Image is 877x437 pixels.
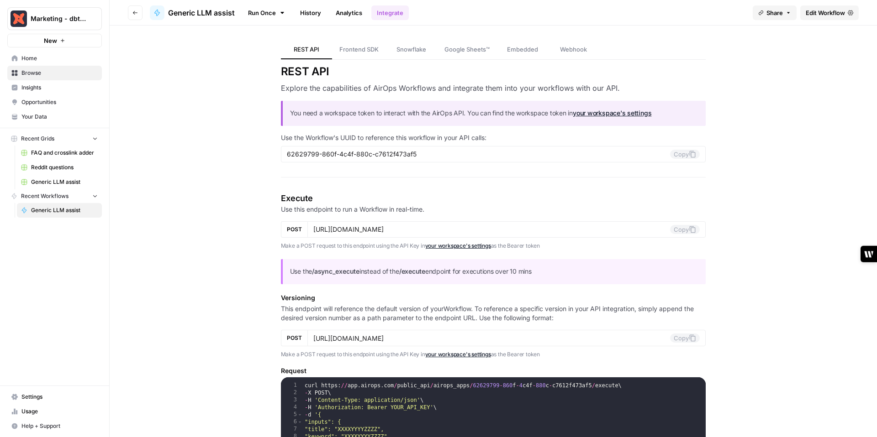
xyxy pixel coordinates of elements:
[294,45,319,54] span: REST API
[21,135,54,143] span: Recent Grids
[150,5,235,20] a: Generic LLM assist
[281,404,303,411] div: 4
[281,205,706,214] p: Use this endpoint to run a Workflow in real-time.
[7,80,102,95] a: Insights
[281,241,706,250] p: Make a POST request to this endpoint using the API Key in as the Bearer token
[287,334,302,342] span: POST
[281,396,303,404] div: 3
[31,14,86,23] span: Marketing - dbt Labs
[396,45,426,54] span: Snowflake
[800,5,859,20] a: Edit Workflow
[425,351,491,358] a: your workspace's settings
[31,206,98,214] span: Generic LLM assist
[297,411,302,418] span: Toggle code folding, rows 5 through 12
[281,304,706,323] p: This endpoint will reference the default version of your Workflow . To reference a specific versi...
[17,175,102,189] a: Generic LLM assist
[21,113,98,121] span: Your Data
[21,54,98,62] span: Home
[11,10,27,27] img: Marketing - dbt Labs Logo
[281,389,303,396] div: 2
[281,83,706,94] h3: Explore the capabilities of AirOps Workflows and integrate them into your workflows with our API.
[297,418,302,426] span: Toggle code folding, rows 6 through 11
[17,146,102,160] a: FAQ and crosslink adder
[281,192,706,205] h4: Execute
[386,40,437,59] a: Snowflake
[281,350,706,359] p: Make a POST request to this endpoint using the API Key in as the Bearer token
[7,7,102,30] button: Workspace: Marketing - dbt Labs
[242,5,291,21] a: Run Once
[44,36,57,45] span: New
[806,8,845,17] span: Edit Workflow
[31,149,98,157] span: FAQ and crosslink adder
[281,382,303,389] div: 1
[21,407,98,416] span: Usage
[281,64,706,79] h2: REST API
[425,242,491,249] a: your workspace's settings
[497,40,548,59] a: Embedded
[168,7,235,18] span: Generic LLM assist
[281,411,303,418] div: 5
[7,189,102,203] button: Recent Workflows
[295,5,327,20] a: History
[339,45,379,54] span: Frontend SDK
[7,51,102,66] a: Home
[573,109,651,117] a: your workspace's settings
[670,150,700,159] button: Copy
[399,267,425,275] strong: /execute
[444,45,490,54] span: Google Sheets™
[21,69,98,77] span: Browse
[548,40,599,59] a: Webhook
[330,5,368,20] a: Analytics
[670,225,700,234] button: Copy
[312,267,359,275] strong: /async_execute
[281,293,706,302] h5: Versioning
[507,45,538,54] span: Embedded
[21,98,98,106] span: Opportunities
[7,404,102,419] a: Usage
[7,95,102,109] a: Opportunities
[290,108,699,119] p: You need a workspace token to interact with the AirOps API. You can find the workspace token in
[7,132,102,146] button: Recent Grids
[753,5,797,20] button: Share
[281,418,303,426] div: 6
[21,192,69,200] span: Recent Workflows
[7,390,102,404] a: Settings
[7,109,102,124] a: Your Data
[281,133,706,142] p: Use the Workflow's UUID to reference this workflow in your API calls:
[281,366,706,375] h5: Request
[21,422,98,430] span: Help + Support
[371,5,409,20] a: Integrate
[281,426,303,433] div: 7
[21,83,98,92] span: Insights
[290,266,699,277] p: Use the instead of the endpoint for executions over 10 mins
[287,225,302,234] span: POST
[17,160,102,175] a: Reddit questions
[17,203,102,218] a: Generic LLM assist
[437,40,497,59] a: Google Sheets™
[7,66,102,80] a: Browse
[31,178,98,186] span: Generic LLM assist
[670,333,700,343] button: Copy
[332,40,386,59] a: Frontend SDK
[7,34,102,47] button: New
[31,163,98,172] span: Reddit questions
[21,393,98,401] span: Settings
[766,8,783,17] span: Share
[7,419,102,433] button: Help + Support
[560,45,587,54] span: Webhook
[281,40,332,59] a: REST API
